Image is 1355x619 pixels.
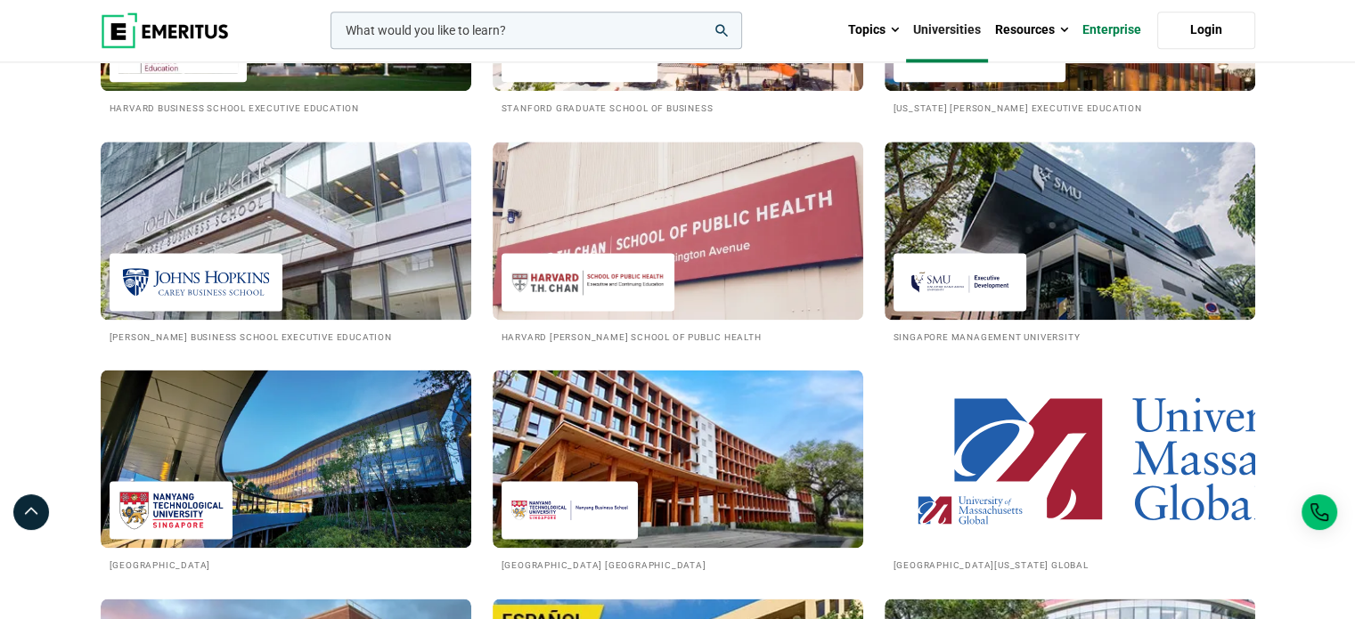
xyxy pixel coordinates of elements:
h2: Harvard [PERSON_NAME] School of Public Health [502,329,854,344]
h2: Harvard Business School Executive Education [110,100,462,115]
img: Universities We Work With [885,370,1255,548]
a: Universities We Work With Harvard T.H. Chan School of Public Health Harvard [PERSON_NAME] School ... [493,142,863,344]
input: woocommerce-product-search-field-0 [331,12,742,49]
img: Universities We Work With [101,142,471,320]
img: Nanyang Technological University [118,490,224,530]
img: Johns Hopkins Carey Business School Executive Education [118,262,273,302]
img: University of Massachusetts Global [902,490,1038,530]
a: Universities We Work With Nanyang Technological University Nanyang Business School [GEOGRAPHIC_DA... [493,370,863,572]
img: Universities We Work With [885,142,1255,320]
h2: [US_STATE] [PERSON_NAME] Executive Education [894,100,1246,115]
a: Universities We Work With Johns Hopkins Carey Business School Executive Education [PERSON_NAME] B... [101,142,471,344]
a: Universities We Work With Singapore Management University Singapore Management University [885,142,1255,344]
h2: [GEOGRAPHIC_DATA] [GEOGRAPHIC_DATA] [502,557,854,572]
img: Universities We Work With [493,370,863,548]
img: Harvard T.H. Chan School of Public Health [510,262,665,302]
img: Nanyang Technological University Nanyang Business School [510,490,629,530]
h2: [PERSON_NAME] Business School Executive Education [110,329,462,344]
img: Singapore Management University [902,262,1018,302]
a: Universities We Work With Nanyang Technological University [GEOGRAPHIC_DATA] [101,370,471,572]
img: Universities We Work With [101,370,471,548]
h2: [GEOGRAPHIC_DATA] [110,557,462,572]
a: Universities We Work With University of Massachusetts Global [GEOGRAPHIC_DATA][US_STATE] Global [885,370,1255,572]
img: Universities We Work With [493,142,863,320]
h2: Singapore Management University [894,329,1246,344]
a: Login [1157,12,1255,49]
h2: Stanford Graduate School of Business [502,100,854,115]
h2: [GEOGRAPHIC_DATA][US_STATE] Global [894,557,1246,572]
